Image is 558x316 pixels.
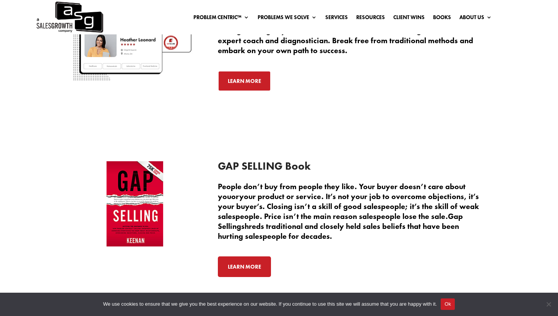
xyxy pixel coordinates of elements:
[73,75,195,82] a: Gap Selling Certified Trainer
[218,71,271,91] a: Learn More
[218,161,485,175] h3: GAP SELLING Book
[393,15,425,23] a: Client Wins
[325,15,348,23] a: Services
[459,15,492,23] a: About Us
[258,15,317,23] a: Problems We Solve
[231,191,239,201] span: or
[356,15,385,23] a: Resources
[218,16,485,55] p: Advance your training career with a Gap Selling Certification. Offer Gap Selling training to your...
[218,211,463,231] span: Gap Selling
[73,161,195,246] img: Gap-Selling-Keenan-Book
[103,300,437,308] span: We use cookies to ensure that we give you the best experience on our website. If you continue to ...
[218,181,485,241] p: People don’t buy from people they like. Your buyer doesn’t care about you your product or service...
[193,15,249,23] a: Problem Centric™
[433,15,451,23] a: Books
[73,241,195,248] a: Gap Selling Keenan Book
[545,300,552,308] span: No
[218,256,271,277] a: Learn More
[441,298,455,310] button: Ok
